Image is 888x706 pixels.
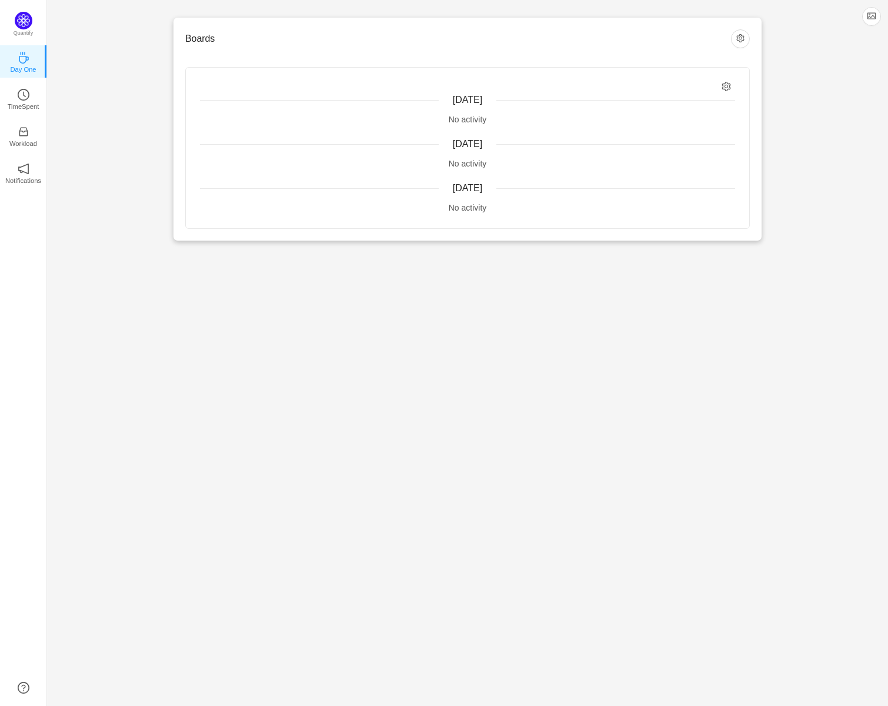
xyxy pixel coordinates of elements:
span: [DATE] [453,139,482,149]
i: icon: clock-circle [18,89,29,101]
a: icon: clock-circleTimeSpent [18,92,29,104]
button: icon: setting [731,29,750,48]
div: No activity [200,114,735,126]
p: Notifications [5,175,41,186]
a: icon: question-circle [18,682,29,694]
p: Workload [9,138,37,149]
p: Day One [10,64,36,75]
i: icon: inbox [18,126,29,138]
span: [DATE] [453,95,482,105]
img: Quantify [15,12,32,29]
button: icon: picture [862,7,881,26]
i: icon: setting [722,82,732,92]
h3: Boards [185,33,731,45]
i: icon: notification [18,163,29,175]
span: [DATE] [453,183,482,193]
p: TimeSpent [8,101,39,112]
a: icon: inboxWorkload [18,129,29,141]
p: Quantify [14,29,34,38]
a: icon: coffeeDay One [18,55,29,67]
i: icon: coffee [18,52,29,64]
div: No activity [200,158,735,170]
div: No activity [200,202,735,214]
a: icon: notificationNotifications [18,166,29,178]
